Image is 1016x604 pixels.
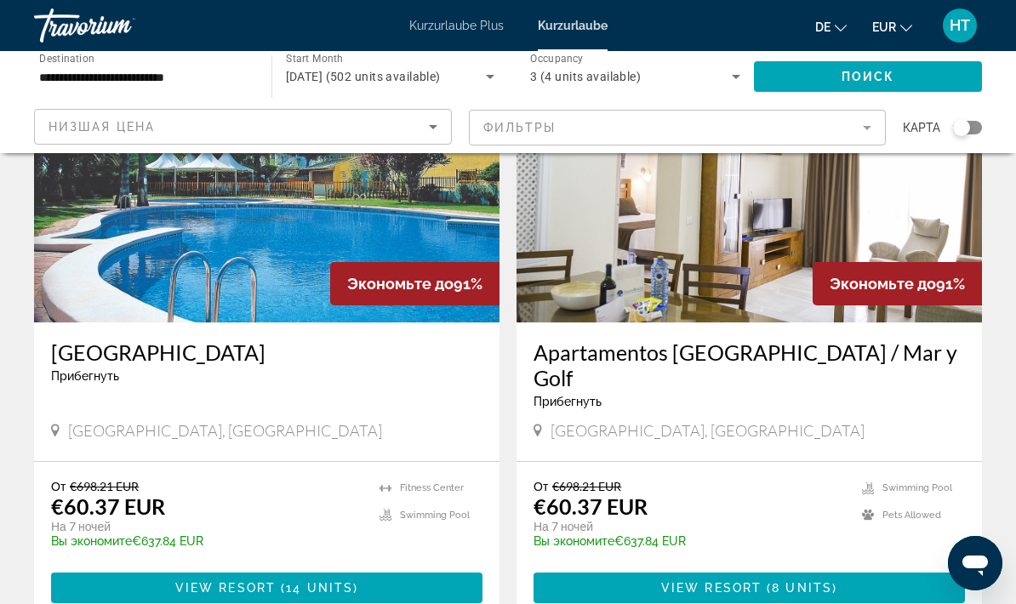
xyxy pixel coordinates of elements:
[534,493,648,519] p: €60.37 EUR
[903,116,940,140] span: карта
[400,482,464,493] span: Fitness Center
[813,262,982,305] div: 91%
[815,20,830,34] font: de
[347,275,454,293] span: Экономьте до
[530,53,584,65] span: Occupancy
[530,70,641,83] span: 3 (4 units available)
[534,519,845,534] p: На 7 ночей
[872,20,896,34] font: EUR
[661,581,762,595] span: View Resort
[534,339,965,390] a: Apartamentos [GEOGRAPHIC_DATA] / Mar y Golf
[469,109,887,146] button: Filter
[815,14,847,39] button: Sprache ändern
[51,573,482,603] button: View Resort(14 units)
[70,479,139,493] span: €698.21 EUR
[938,8,982,43] button: Benutzermenü
[882,482,952,493] span: Swimming Pool
[534,479,548,493] span: От
[842,70,895,83] span: Поиск
[950,16,970,34] font: HT
[551,421,865,440] span: [GEOGRAPHIC_DATA], [GEOGRAPHIC_DATA]
[552,479,621,493] span: €698.21 EUR
[538,19,608,32] a: Kurzurlaube
[830,275,936,293] span: Экономьте до
[51,519,362,534] p: На 7 ночей
[872,14,912,39] button: Währung ändern
[51,369,119,383] span: Прибегнуть
[34,50,499,322] img: 3053E01X.jpg
[49,117,437,137] mat-select: Sort by
[534,534,845,548] p: €637.84 EUR
[68,421,382,440] span: [GEOGRAPHIC_DATA], [GEOGRAPHIC_DATA]
[51,479,66,493] span: От
[409,19,504,32] a: Kurzurlaube Plus
[49,120,155,134] span: Низшая цена
[882,510,941,521] span: Pets Allowed
[517,50,982,322] img: 2930I01X.jpg
[330,262,499,305] div: 91%
[34,3,204,48] a: Travorium
[772,581,832,595] span: 8 units
[286,53,343,65] span: Start Month
[39,52,94,64] span: Destination
[534,534,614,548] span: Вы экономите
[51,339,482,365] a: [GEOGRAPHIC_DATA]
[51,534,362,548] p: €637.84 EUR
[51,493,165,519] p: €60.37 EUR
[286,581,353,595] span: 14 units
[534,573,965,603] button: View Resort(8 units)
[276,581,358,595] span: ( )
[286,70,441,83] span: [DATE] (502 units available)
[948,536,1002,590] iframe: Schaltfläche zum Öffnen des Messaging-Fensters
[51,534,132,548] span: Вы экономите
[534,395,602,408] span: Прибегнуть
[400,510,470,521] span: Swimming Pool
[175,581,276,595] span: View Resort
[762,581,837,595] span: ( )
[754,61,983,92] button: Поиск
